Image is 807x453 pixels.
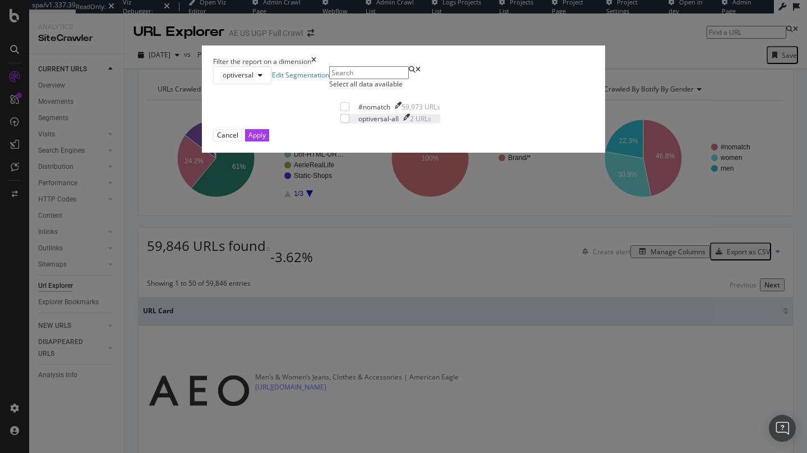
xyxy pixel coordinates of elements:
div: Open Intercom Messenger [769,415,796,442]
div: times [311,57,316,66]
input: Search [329,66,409,79]
div: modal [202,45,606,153]
a: Edit Segmentation [272,70,329,80]
button: Cancel [213,129,242,141]
div: Filter the report on a dimension [213,57,311,66]
span: optiversal [223,70,253,80]
div: 59,973 URLs [402,102,440,112]
div: 2 URLs [410,114,431,123]
div: optiversal-all [358,114,399,123]
div: #nomatch [358,102,390,112]
button: Apply [245,129,269,141]
button: optiversal [213,66,272,84]
div: Apply [248,130,266,140]
div: Select all data available [329,79,451,89]
div: Cancel [217,130,238,140]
